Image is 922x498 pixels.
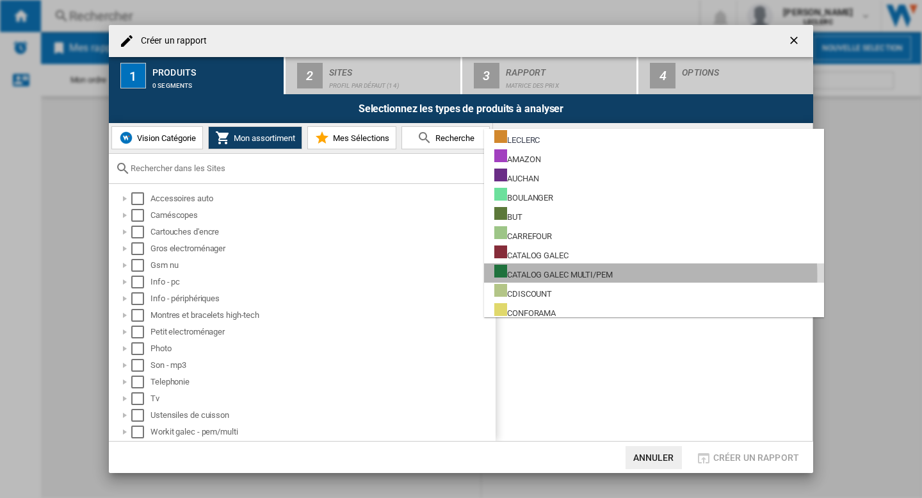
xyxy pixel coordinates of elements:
div: BUT [494,207,522,223]
div: AMAZON [494,149,540,165]
div: CARREFOUR [494,226,552,242]
div: BOULANGER [494,188,553,204]
div: CATALOG GALEC [494,245,569,261]
div: LECLERC [494,130,540,146]
div: CATALOG GALEC MULTI/PEM [494,265,613,281]
div: AUCHAN [494,169,538,185]
div: CONFORAMA [494,303,556,319]
div: CDISCOUNT [494,284,552,300]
